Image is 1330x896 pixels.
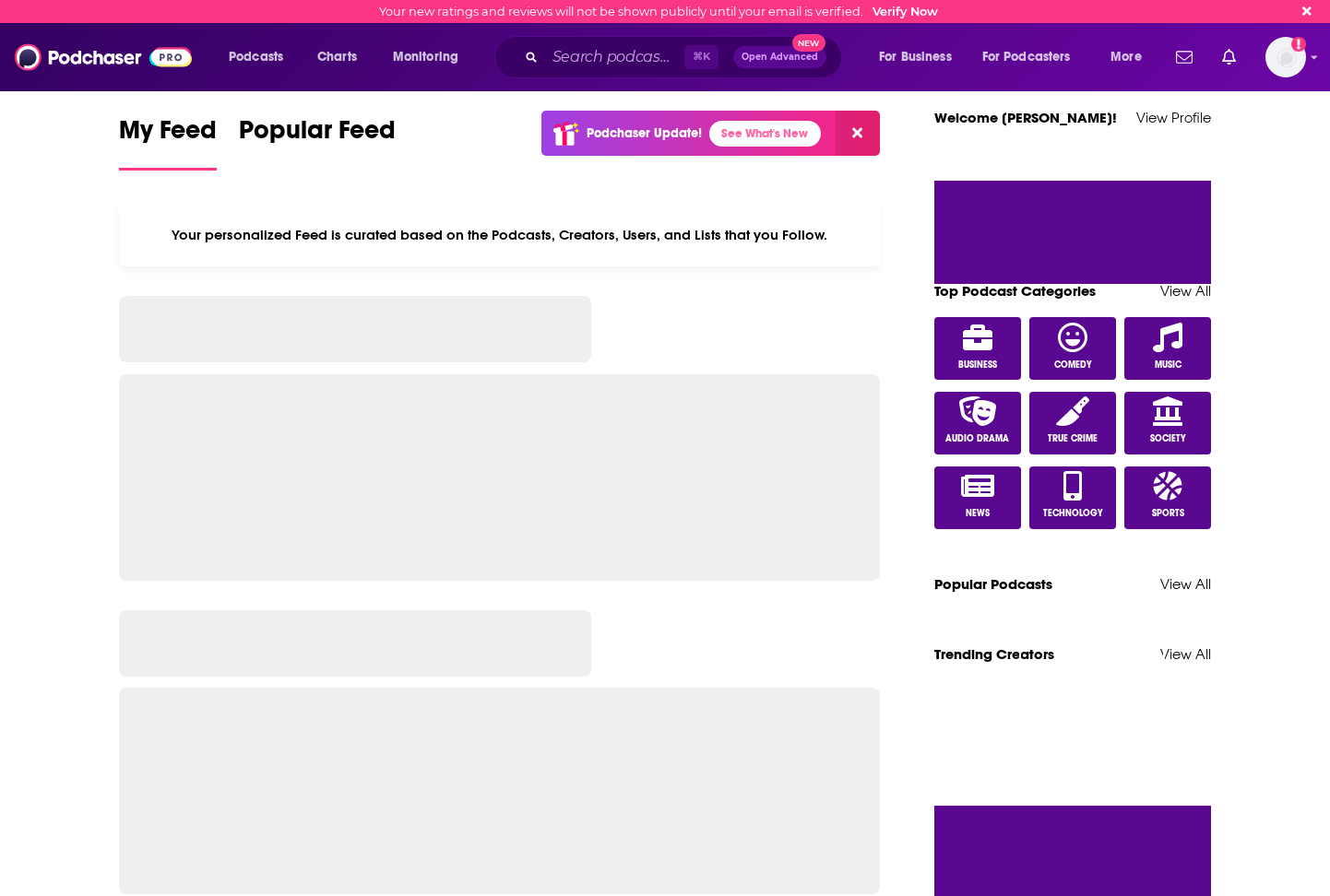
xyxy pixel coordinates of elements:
button: open menu [380,42,482,72]
a: Popular Feed [239,114,396,171]
a: News [934,466,1021,529]
span: Music [1155,360,1182,371]
span: True Crime [1048,433,1098,444]
span: Technology [1043,508,1103,519]
span: For Business [879,44,952,70]
a: Business [934,317,1021,380]
span: More [1110,44,1142,70]
span: Podcasts [229,44,283,70]
a: Verify Now [873,5,938,18]
a: Sports [1124,466,1211,529]
span: Popular Feed [239,114,396,157]
span: News [966,508,990,519]
span: Open Advanced [742,53,818,62]
a: Welcome [PERSON_NAME]! [934,109,1117,126]
a: See What's New [709,121,821,147]
a: View All [1160,282,1211,300]
a: Show notifications dropdown [1215,41,1243,73]
span: Society [1150,433,1186,444]
img: User Profile [1265,37,1306,77]
a: Trending Creators [934,645,1054,663]
img: Podchaser - Follow, Share and Rate Podcasts [15,40,192,75]
a: View All [1160,645,1211,663]
span: ⌘ K [684,45,718,69]
a: View Profile [1136,109,1211,126]
span: Monitoring [393,44,458,70]
span: For Podcasters [982,44,1071,70]
div: Search podcasts, credits, & more... [512,36,860,78]
p: Podchaser Update! [587,125,702,141]
span: Business [958,360,997,371]
button: open menu [970,42,1098,72]
a: My Feed [119,114,217,171]
a: View All [1160,575,1211,593]
a: Society [1124,392,1211,454]
a: Popular Podcasts [934,575,1052,593]
button: open menu [1098,42,1165,72]
span: Audio Drama [945,433,1009,444]
svg: Email not verified [1291,37,1306,52]
a: True Crime [1029,392,1116,454]
span: Comedy [1054,360,1092,371]
span: Charts [317,44,357,70]
button: open menu [866,42,975,72]
a: Music [1124,317,1211,380]
a: Comedy [1029,317,1116,380]
span: My Feed [119,114,217,157]
a: Audio Drama [934,392,1021,454]
div: Your personalized Feed is curated based on the Podcasts, Creators, Users, and Lists that you Follow. [119,204,880,266]
span: New [792,34,825,52]
button: Open AdvancedNew [733,46,826,68]
span: Logged in as charlottestone [1265,37,1306,77]
input: Search podcasts, credits, & more... [545,42,684,72]
button: Show profile menu [1265,37,1306,77]
span: Sports [1152,508,1184,519]
a: Show notifications dropdown [1169,41,1200,73]
div: Your new ratings and reviews will not be shown publicly until your email is verified. [379,5,938,18]
a: Technology [1029,466,1116,529]
button: open menu [216,42,307,72]
a: Charts [305,42,368,72]
a: Top Podcast Categories [934,282,1096,300]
